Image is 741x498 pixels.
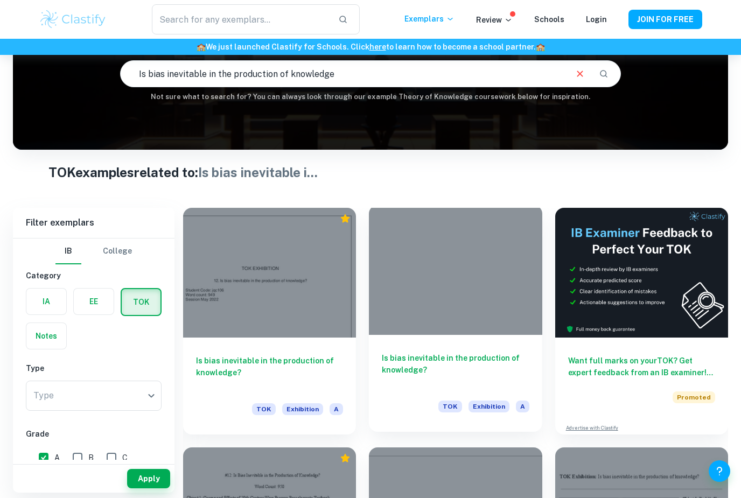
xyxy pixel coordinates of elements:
[330,403,343,415] span: A
[127,469,170,488] button: Apply
[516,401,529,412] span: A
[121,59,565,89] input: E.g. human science, ways of knowing, religious objects...
[340,453,351,464] div: Premium
[48,163,692,182] h1: TOK examples related to:
[26,323,66,349] button: Notes
[404,13,455,25] p: Exemplars
[382,352,529,388] h6: Is bias inevitable in the production of knowledge?
[26,270,162,282] h6: Category
[595,65,613,83] button: Search
[88,452,94,464] span: B
[122,452,128,464] span: C
[26,289,66,314] button: IA
[74,289,114,314] button: EE
[26,362,162,374] h6: Type
[628,10,702,29] button: JOIN FOR FREE
[2,41,739,53] h6: We just launched Clastify for Schools. Click to learn how to become a school partner.
[586,15,607,24] a: Login
[369,208,542,434] a: Is bias inevitable in the production of knowledge?TOKExhibitionA
[252,403,276,415] span: TOK
[476,14,513,26] p: Review
[534,15,564,24] a: Schools
[39,9,107,30] img: Clastify logo
[26,428,162,440] h6: Grade
[369,43,386,51] a: here
[54,452,60,464] span: A
[282,403,323,415] span: Exhibition
[568,355,715,378] h6: Want full marks on your TOK ? Get expert feedback from an IB examiner!
[566,424,618,432] a: Advertise with Clastify
[152,4,330,34] input: Search for any exemplars...
[340,213,351,224] div: Premium
[673,391,715,403] span: Promoted
[183,208,356,434] a: Is bias inevitable in the production of knowledge?TOKExhibitionA
[198,165,318,180] span: Is bias inevitable i ...
[103,239,132,264] button: College
[55,239,132,264] div: Filter type choice
[536,43,545,51] span: 🏫
[13,92,728,102] h6: Not sure what to search for? You can always look through our example Theory of Knowledge coursewo...
[13,208,174,238] h6: Filter exemplars
[555,208,728,338] img: Thumbnail
[438,401,462,412] span: TOK
[55,239,81,264] button: IB
[555,208,728,434] a: Want full marks on yourTOK? Get expert feedback from an IB examiner!PromotedAdvertise with Clastify
[469,401,509,412] span: Exhibition
[197,43,206,51] span: 🏫
[196,355,343,390] h6: Is bias inevitable in the production of knowledge?
[570,64,590,84] button: Clear
[709,460,730,482] button: Help and Feedback
[122,289,160,315] button: TOK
